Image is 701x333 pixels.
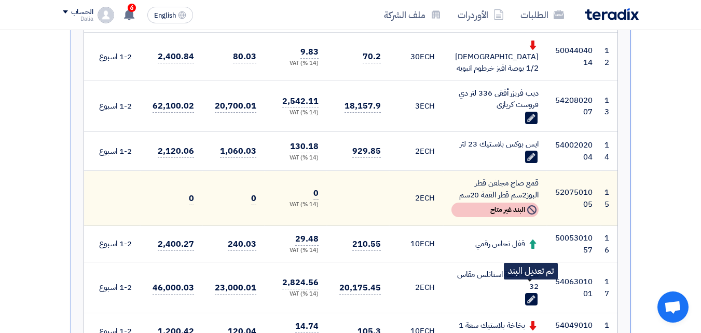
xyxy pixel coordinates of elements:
[547,226,601,262] td: 5005301057
[449,3,512,27] a: الأوردرات
[352,238,380,251] span: 210.55
[282,276,318,289] span: 2,824.56
[601,226,617,262] td: 16
[290,140,318,153] span: 130.18
[86,226,140,262] td: 1-2 اسبوع
[228,238,256,251] span: 240.03
[295,233,319,246] span: 29.48
[363,50,381,63] span: 70.2
[451,238,539,250] div: قفل نحاس رقمي
[657,291,689,323] a: Open chat
[300,46,319,59] span: 9.83
[86,33,140,81] td: 1-2 اسبوع
[313,187,319,200] span: 0
[273,154,319,163] div: (14 %) VAT
[86,81,140,131] td: 1-2 اسبوع
[415,145,420,157] span: 2
[410,51,420,62] span: 30
[189,192,194,205] span: 0
[147,7,193,23] button: English
[547,171,601,226] td: 5207501005
[153,282,194,295] span: 46,000.03
[376,3,449,27] a: ملف الشركة
[389,226,443,262] td: ECH
[389,131,443,171] td: ECH
[98,7,114,23] img: profile_test.png
[158,238,194,251] span: 2,400.27
[601,81,617,131] td: 13
[451,138,539,150] div: ايس بوكس بلاستيك 23 لتر
[220,145,256,158] span: 1,060.03
[547,81,601,131] td: 5420802007
[215,100,256,113] span: 20,700.01
[339,282,380,295] span: 20,175.45
[158,50,194,63] span: 2,400.84
[547,262,601,313] td: 5406301001
[233,50,256,63] span: 80.03
[295,320,319,333] span: 14.74
[451,87,539,111] div: ديب فريزر أفقى 336 لتر دي فروست كريازى
[451,177,539,201] div: قمع صاج مجلفن قطر البوز2سم قطر القمة 20سم
[63,16,93,22] div: Dalia
[215,282,256,295] span: 23,000.01
[158,145,194,158] span: 2,120.06
[601,262,617,313] td: 17
[389,262,443,313] td: ECH
[86,262,140,313] td: 1-2 اسبوع
[154,12,176,19] span: English
[251,192,256,205] span: 0
[389,33,443,81] td: ECH
[415,100,420,112] span: 3
[153,100,194,113] span: 62,100.02
[601,171,617,226] td: 15
[389,171,443,226] td: ECH
[601,33,617,81] td: 12
[128,4,136,12] span: 6
[71,8,93,17] div: الحساب
[352,145,380,158] span: 929.85
[273,201,319,209] div: (14 %) VAT
[273,290,319,299] div: (14 %) VAT
[547,131,601,171] td: 5400202004
[415,192,420,204] span: 2
[451,203,539,217] div: البند غير متاح
[86,131,140,171] td: 1-2 اسبوع
[410,238,420,249] span: 10
[512,3,572,27] a: الطلبات
[451,269,539,292] div: مفرمة لحمة استانلس مقاس 32
[601,131,617,171] td: 14
[273,109,319,117] div: (14 %) VAT
[504,263,558,279] div: تم تعديل البند
[585,8,639,20] img: Teradix logo
[547,33,601,81] td: 5004404014
[389,81,443,131] td: ECH
[345,100,380,113] span: 18,157.9
[273,246,319,255] div: (14 %) VAT
[415,282,420,293] span: 2
[451,39,539,74] div: [DEMOGRAPHIC_DATA] 1/2 بوصة افيز خرطوم انبوبه
[282,95,318,108] span: 2,542.11
[273,59,319,68] div: (14 %) VAT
